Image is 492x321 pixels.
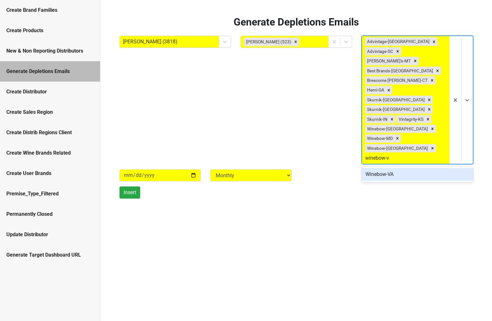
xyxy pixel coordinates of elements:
[365,144,429,152] div: Winebow-[GEOGRAPHIC_DATA]
[119,186,140,199] button: Insert
[362,168,473,181] div: Winebow-VA
[388,115,395,123] div: Remove Skurnik-IN
[365,47,394,55] div: Advintage-SC
[6,170,94,177] div: Create User Brands
[6,190,94,198] div: Premise_Type_Filtered
[429,76,436,84] div: Remove Brescome Barton-CT
[394,47,401,55] div: Remove Advintage-SC
[365,134,394,142] div: Winebow-MD
[431,37,438,46] div: Remove Advintage-NC
[397,115,424,123] div: Vintegrity-KS
[119,16,473,28] h2: Generate Depletions Emails
[412,57,419,65] div: Remove George's-MT
[394,134,401,142] div: Remove Winebow-MD
[6,108,94,116] div: Create Sales Region
[6,6,94,14] div: Create Brand Families
[6,149,94,157] div: Create Wine Brands Related
[365,67,434,75] div: Best Brands-[GEOGRAPHIC_DATA]
[365,115,388,123] div: Skurnik-IN
[429,125,436,133] div: Remove Winebow-FL
[6,129,94,136] div: Create Distrib Regions Client
[365,86,385,94] div: Hemi-GA
[292,38,299,46] div: Remove Jake Watson (523)
[385,86,392,94] div: Remove Hemi-GA
[6,88,94,96] div: Create Distributor
[6,231,94,238] div: Update Distributor
[434,67,441,75] div: Remove Best Brands-TN
[365,57,412,65] div: [PERSON_NAME]'s-MT
[6,47,94,55] div: New & Non Reporting Distributors
[365,96,426,104] div: Skurnik-[GEOGRAPHIC_DATA]
[365,105,426,113] div: Skurnik-[GEOGRAPHIC_DATA]
[426,96,433,104] div: Remove Skurnik-NY
[365,76,429,84] div: Brescome [PERSON_NAME]-CT
[6,210,94,218] div: Permanently Closed
[6,27,94,34] div: Create Products
[6,68,94,75] div: Generate Depletions Emails
[244,38,292,46] div: [PERSON_NAME] (523)
[426,105,433,113] div: Remove Skurnik-OH
[365,125,429,133] div: Winebow-[GEOGRAPHIC_DATA]
[365,37,431,46] div: Advintage-[GEOGRAPHIC_DATA]
[6,251,94,259] div: Generate Target Dashboard URL
[424,115,431,123] div: Remove Vintegrity-KS
[429,144,436,152] div: Remove Winebow-DC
